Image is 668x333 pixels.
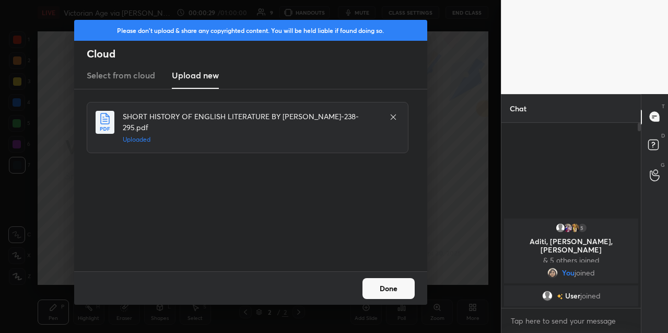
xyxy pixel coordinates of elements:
img: a7ac6fe6eda44e07ab3709a94de7a6bd.jpg [547,268,558,278]
p: Chat [501,95,535,122]
div: 5 [577,223,588,233]
p: T [662,102,665,110]
span: joined [575,269,595,277]
h5: Uploaded [123,135,379,144]
button: Done [362,278,415,299]
img: default.png [555,223,566,233]
span: User [565,292,580,300]
h2: Cloud [87,47,427,61]
img: 3 [562,223,573,233]
p: G [661,161,665,169]
span: joined [580,292,601,300]
img: default.png [542,291,553,301]
div: Please don't upload & share any copyrighted content. You will be held liable if found doing so. [74,20,427,41]
h3: Upload new [172,69,219,82]
img: 823c4f872d3a49f589273a18d6bb5934.jpg [570,223,580,233]
span: You [562,269,575,277]
p: & 5 others joined [510,256,632,265]
p: Aditi, [PERSON_NAME], [PERSON_NAME] [510,237,632,254]
h4: SHORT HISTORY OF ENGLISH LITERATURE BY [PERSON_NAME]-238-295.pdf [123,111,379,133]
img: no-rating-badge.077c3623.svg [557,293,563,299]
div: grid [501,216,641,308]
p: D [661,132,665,140]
